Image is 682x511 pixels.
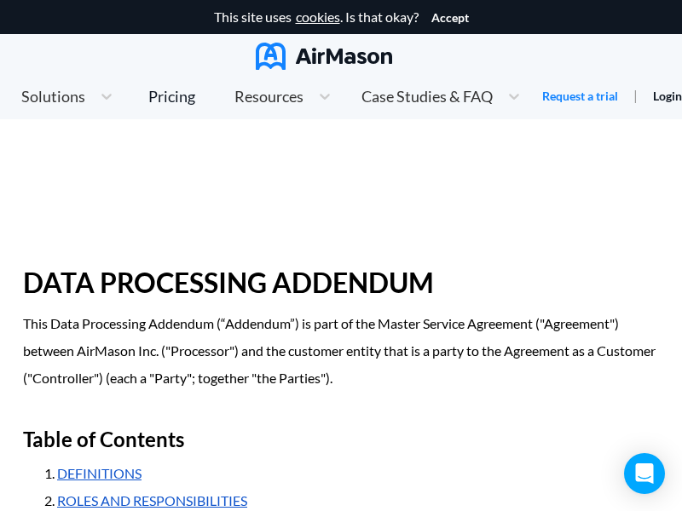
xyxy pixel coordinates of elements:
img: AirMason Logo [256,43,392,70]
button: Accept cookies [431,11,469,25]
a: Pricing [148,81,195,112]
span: Case Studies & FAQ [361,89,493,104]
p: This Data Processing Addendum (“Addendum”) is part of the Master Service Agreement ("Agreement") ... [23,310,659,392]
h2: Table of Contents [23,419,659,460]
a: Login [653,89,682,103]
a: ROLES AND RESPONSIBILITIES [57,492,247,508]
span: | [633,87,638,103]
span: Resources [234,89,303,104]
div: Pricing [148,89,195,104]
span: Solutions [21,89,85,104]
h1: DATA PROCESSING ADDENDUM [23,255,659,310]
a: DEFINITIONS [57,465,142,481]
div: Open Intercom Messenger [624,453,665,494]
a: cookies [296,9,340,25]
a: Request a trial [542,88,618,105]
